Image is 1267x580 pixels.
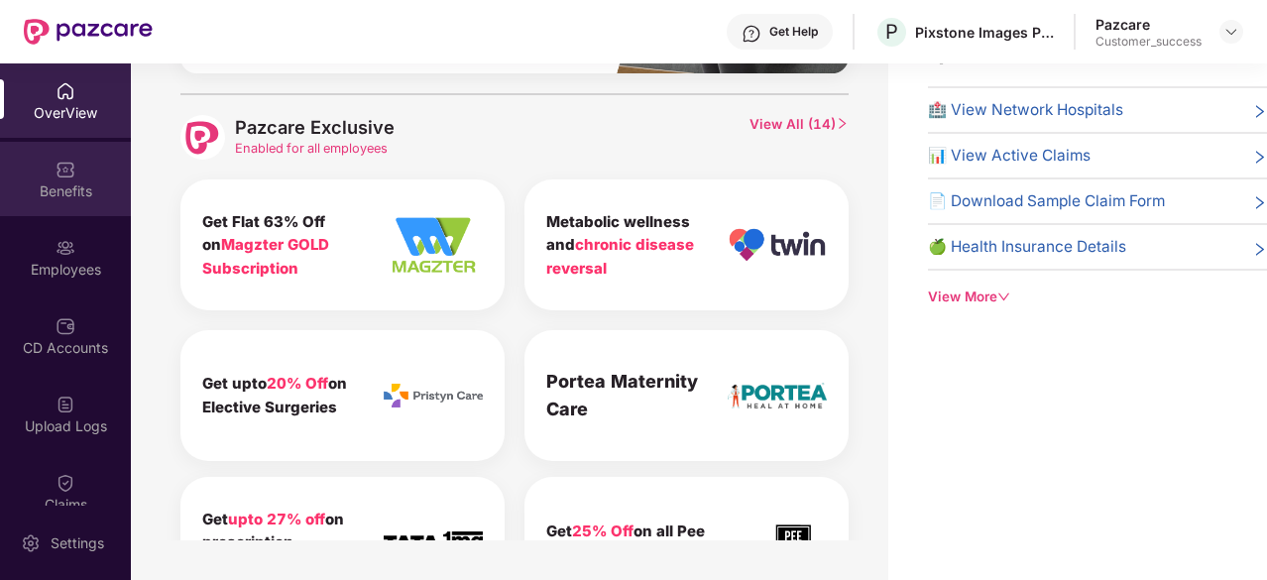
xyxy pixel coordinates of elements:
[384,213,483,278] img: icon
[1095,15,1202,34] div: Pazcare
[759,521,827,564] img: icon
[546,212,694,278] b: Metabolic wellness and
[1252,239,1267,259] span: right
[1223,24,1239,40] img: svg+xml;base64,PHN2ZyBpZD0iRHJvcGRvd24tMzJ4MzIiIHhtbG5zPSJodHRwOi8vd3d3LnczLm9yZy8yMDAwL3N2ZyIgd2...
[915,23,1054,42] div: Pixstone Images Private Limited
[56,473,75,493] img: svg+xml;base64,PHN2ZyBpZD0iQ2xhaW0iIHhtbG5zPSJodHRwOi8vd3d3LnczLm9yZy8yMDAwL3N2ZyIgd2lkdGg9IjIwIi...
[56,316,75,336] img: svg+xml;base64,PHN2ZyBpZD0iQ0RfQWNjb3VudHMiIGRhdGEtbmFtZT0iQ0QgQWNjb3VudHMiIHhtbG5zPSJodHRwOi8vd3...
[202,235,329,278] span: Magzter GOLD Subscription
[572,522,633,540] span: 25% Off
[202,510,344,575] b: Get on prescription medicines.
[885,20,898,44] span: P
[267,374,328,393] span: 20% Off
[742,24,761,44] img: svg+xml;base64,PHN2ZyBpZD0iSGVscC0zMngzMiIgeG1sbnM9Imh0dHA6Ly93d3cudzMub3JnLzIwMDAvc3ZnIiB3aWR0aD...
[546,235,694,278] span: chronic disease reversal
[546,522,705,564] b: Get on all Pee safe products
[384,531,483,554] img: icon
[56,238,75,258] img: svg+xml;base64,PHN2ZyBpZD0iRW1wbG95ZWVzIiB4bWxucz0iaHR0cDovL3d3dy53My5vcmcvMjAwMC9zdmciIHdpZHRoPS...
[384,384,483,408] img: icon
[202,212,329,278] b: Get Flat 63% Off on
[546,371,698,419] b: Portea Maternity Care
[1252,102,1267,122] span: right
[928,98,1123,122] span: 🏥 View Network Hospitals
[928,287,1267,307] div: View More
[21,533,41,553] img: svg+xml;base64,PHN2ZyBpZD0iU2V0dGluZy0yMHgyMCIgeG1sbnM9Imh0dHA6Ly93d3cudzMub3JnLzIwMDAvc3ZnIiB3aW...
[56,395,75,414] img: svg+xml;base64,PHN2ZyBpZD0iVXBsb2FkX0xvZ3MiIGRhdGEtbmFtZT0iVXBsb2FkIExvZ3MiIHhtbG5zPSJodHRwOi8vd3...
[1095,34,1202,50] div: Customer_success
[728,383,827,407] img: icon
[202,374,347,416] b: Get upto on Elective Surgeries
[769,24,818,40] div: Get Help
[228,510,325,528] span: upto 27% off
[1252,148,1267,168] span: right
[235,139,395,158] span: Enabled for all employees
[928,235,1126,259] span: 🍏 Health Insurance Details
[56,81,75,101] img: svg+xml;base64,PHN2ZyBpZD0iSG9tZSIgeG1sbnM9Imh0dHA6Ly93d3cudzMub3JnLzIwMDAvc3ZnIiB3aWR0aD0iMjAiIG...
[1252,193,1267,213] span: right
[45,533,110,553] div: Settings
[749,115,849,160] span: View All ( 14 )
[997,290,1010,303] span: down
[728,227,827,262] img: icon
[928,144,1091,168] span: 📊 View Active Claims
[24,19,153,45] img: New Pazcare Logo
[56,160,75,179] img: svg+xml;base64,PHN2ZyBpZD0iQmVuZWZpdHMiIHhtbG5zPSJodHRwOi8vd3d3LnczLm9yZy8yMDAwL3N2ZyIgd2lkdGg9Ij...
[836,117,849,130] span: right
[928,189,1165,213] span: 📄 Download Sample Claim Form
[185,121,219,155] img: logo
[235,115,395,139] span: Pazcare Exclusive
